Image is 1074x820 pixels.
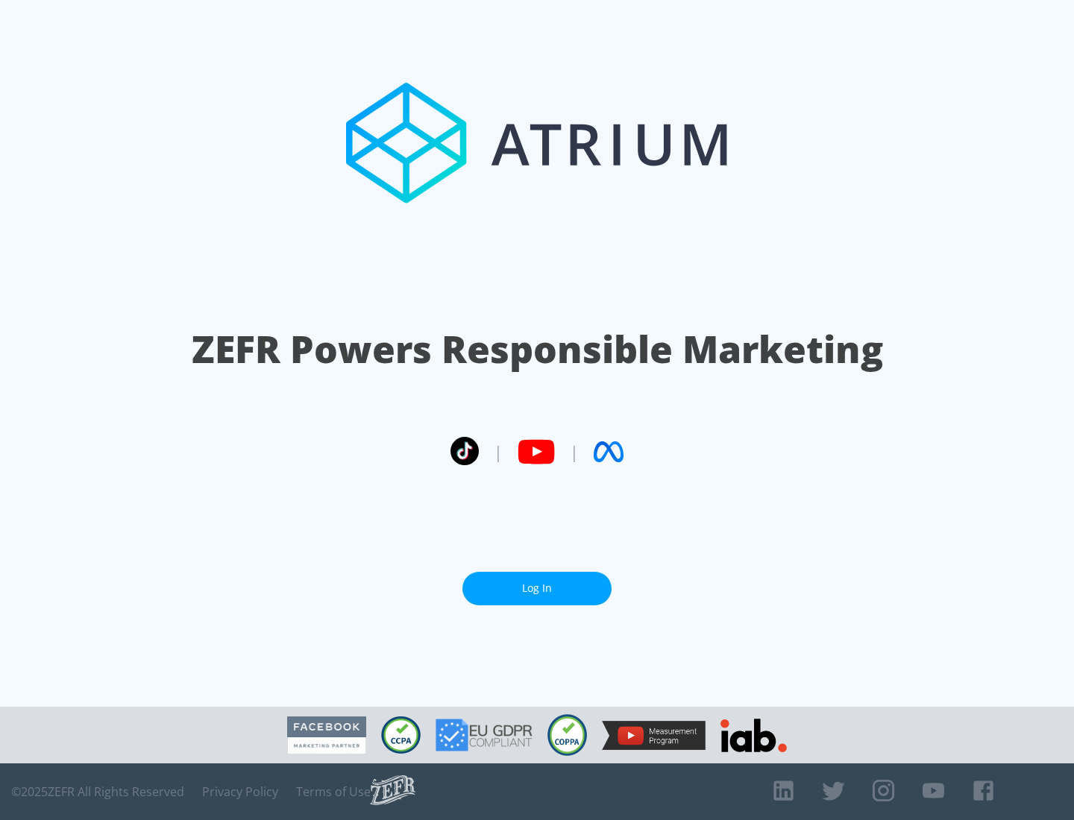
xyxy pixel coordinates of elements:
span: | [494,441,503,463]
img: COPPA Compliant [547,714,587,756]
a: Terms of Use [296,784,371,799]
h1: ZEFR Powers Responsible Marketing [192,324,883,375]
a: Privacy Policy [202,784,278,799]
span: © 2025 ZEFR All Rights Reserved [11,784,184,799]
img: YouTube Measurement Program [602,721,706,750]
img: GDPR Compliant [436,719,533,751]
img: IAB [720,719,787,752]
img: CCPA Compliant [381,716,421,754]
a: Log In [462,572,612,605]
img: Facebook Marketing Partner [287,716,366,754]
span: | [570,441,579,463]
